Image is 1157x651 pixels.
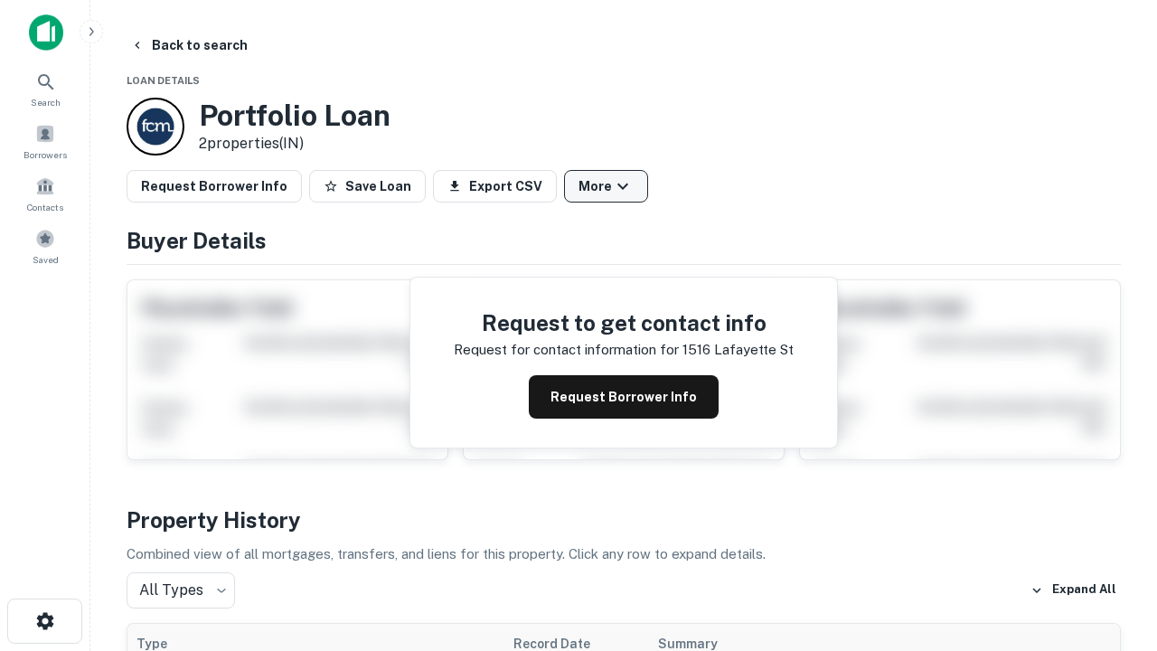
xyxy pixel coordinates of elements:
h3: Portfolio Loan [199,99,390,133]
h4: Property History [127,504,1121,536]
span: Loan Details [127,75,200,86]
button: Expand All [1026,577,1121,604]
button: Request Borrower Info [529,375,719,419]
span: Borrowers [24,147,67,162]
button: Save Loan [309,170,426,203]
p: 1516 lafayette st [682,339,794,361]
span: Contacts [27,200,63,214]
span: Saved [33,252,59,267]
img: capitalize-icon.png [29,14,63,51]
button: Back to search [123,29,255,61]
a: Borrowers [5,117,85,165]
p: Request for contact information for [454,339,679,361]
div: All Types [127,572,235,609]
button: Export CSV [433,170,557,203]
a: Saved [5,222,85,270]
a: Search [5,64,85,113]
span: Search [31,95,61,109]
button: More [564,170,648,203]
h4: Buyer Details [127,224,1121,257]
p: Combined view of all mortgages, transfers, and liens for this property. Click any row to expand d... [127,543,1121,565]
p: 2 properties (IN) [199,133,390,155]
h4: Request to get contact info [454,307,794,339]
button: Request Borrower Info [127,170,302,203]
iframe: Chat Widget [1067,448,1157,535]
a: Contacts [5,169,85,218]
